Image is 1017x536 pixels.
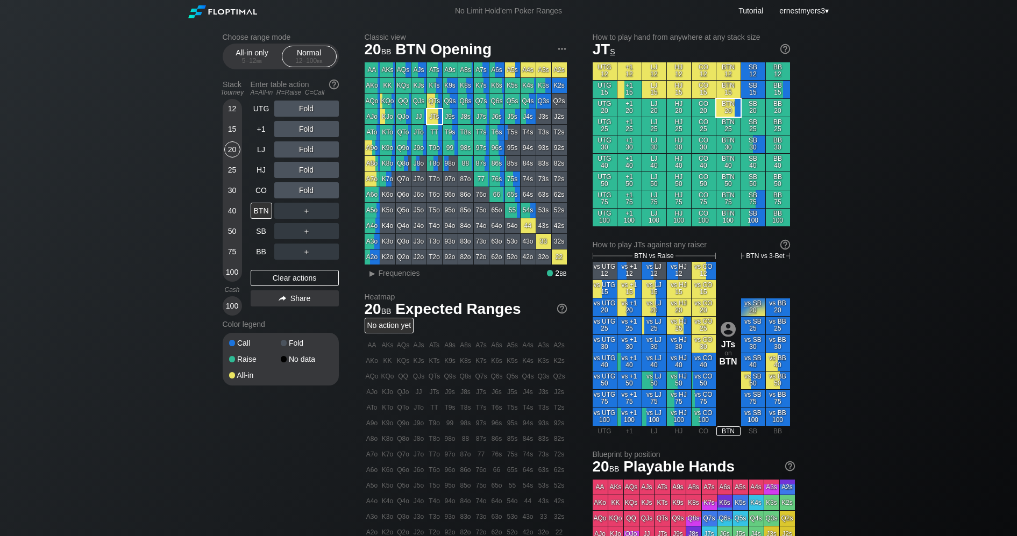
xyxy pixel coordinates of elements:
[281,339,332,347] div: Fold
[427,125,442,140] div: TT
[692,99,716,117] div: CO 20
[365,33,567,41] h2: Classic view
[458,62,473,77] div: A8s
[224,182,240,198] div: 30
[474,187,489,202] div: 76o
[521,218,536,233] div: 44
[474,234,489,249] div: 73o
[766,99,790,117] div: BB 20
[427,249,442,265] div: T2o
[411,125,426,140] div: JTo
[617,172,642,190] div: +1 50
[274,223,339,239] div: ＋
[505,78,520,93] div: K5s
[396,203,411,218] div: Q5o
[741,81,765,98] div: SB 15
[396,171,411,187] div: Q7o
[766,154,790,171] div: BB 40
[443,125,458,140] div: T9s
[617,209,642,226] div: +1 100
[489,94,504,109] div: Q6s
[489,62,504,77] div: A6s
[552,203,567,218] div: 52s
[521,109,536,124] div: J4s
[474,171,489,187] div: 77
[667,135,691,153] div: HJ 30
[552,140,567,155] div: 92s
[642,99,666,117] div: LJ 20
[692,154,716,171] div: CO 40
[766,81,790,98] div: BB 15
[380,249,395,265] div: K2o
[328,78,340,90] img: help.32db89a4.svg
[741,190,765,208] div: SB 75
[274,162,339,178] div: Fold
[365,140,380,155] div: A9o
[396,187,411,202] div: Q6o
[552,218,567,233] div: 42s
[427,218,442,233] div: T4o
[427,156,442,171] div: T8o
[224,141,240,158] div: 20
[279,296,286,302] img: share.864f2f62.svg
[692,209,716,226] div: CO 100
[443,140,458,155] div: 99
[505,140,520,155] div: 95s
[396,140,411,155] div: Q9o
[439,6,578,18] div: No Limit Hold’em Poker Ranges
[458,234,473,249] div: 83o
[474,78,489,93] div: K7s
[716,154,741,171] div: BTN 40
[593,62,617,80] div: UTG 12
[380,156,395,171] div: K8o
[411,109,426,124] div: JJ
[458,187,473,202] div: 86o
[610,45,615,56] span: s
[716,209,741,226] div: BTN 100
[766,172,790,190] div: BB 50
[536,187,551,202] div: 63s
[741,117,765,135] div: SB 25
[380,171,395,187] div: K7o
[617,81,642,98] div: +1 15
[365,203,380,218] div: A5o
[474,140,489,155] div: 97s
[521,203,536,218] div: 54s
[274,101,339,117] div: Fold
[716,172,741,190] div: BTN 50
[411,78,426,93] div: KJs
[458,171,473,187] div: 87o
[458,140,473,155] div: 98s
[281,355,332,363] div: No data
[521,94,536,109] div: Q4s
[365,171,380,187] div: A7o
[427,187,442,202] div: T6o
[692,81,716,98] div: CO 15
[536,234,551,249] div: 33
[251,203,272,219] div: BTN
[536,109,551,124] div: J3s
[218,76,246,101] div: Stack
[741,135,765,153] div: SB 30
[716,99,741,117] div: BTN 20
[779,239,791,251] img: help.32db89a4.svg
[667,209,691,226] div: HJ 100
[556,43,568,55] img: ellipsis.fd386fe8.svg
[365,62,380,77] div: AA
[489,249,504,265] div: 62o
[642,154,666,171] div: LJ 40
[536,203,551,218] div: 53s
[458,94,473,109] div: Q8s
[667,190,691,208] div: HJ 75
[716,117,741,135] div: BTN 25
[692,190,716,208] div: CO 75
[593,172,617,190] div: UTG 50
[716,62,741,80] div: BTN 12
[489,234,504,249] div: 63o
[505,171,520,187] div: 75s
[411,171,426,187] div: J7o
[458,218,473,233] div: 84o
[593,81,617,98] div: UTG 15
[396,78,411,93] div: KQs
[274,203,339,219] div: ＋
